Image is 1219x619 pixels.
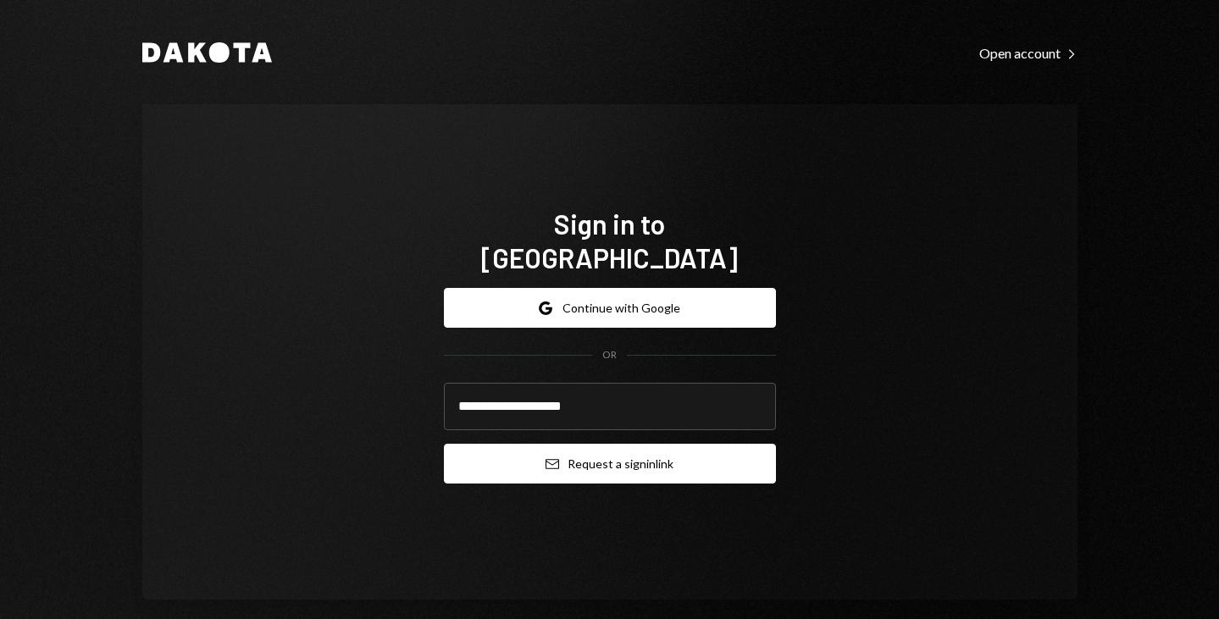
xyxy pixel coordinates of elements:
[979,43,1078,62] a: Open account
[444,444,776,484] button: Request a signinlink
[979,45,1078,62] div: Open account
[444,207,776,274] h1: Sign in to [GEOGRAPHIC_DATA]
[602,348,617,362] div: OR
[444,288,776,328] button: Continue with Google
